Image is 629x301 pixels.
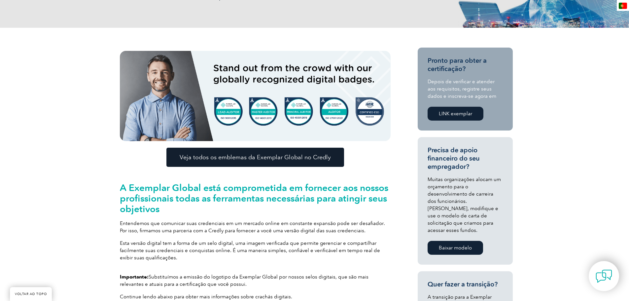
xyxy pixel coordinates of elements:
[428,79,496,99] font: Depois de verificar e atender aos requisitos, registre seus dados e inscreva-se agora em
[428,56,487,73] font: Pronto para obter a certificação?
[596,268,612,284] img: contact-chat.png
[120,51,391,141] img: emblemas
[428,280,498,288] font: Quer fazer a transição?
[15,292,47,296] font: VOLTAR AO TOPO
[166,148,344,167] a: Veja todos os emblemas da Exemplar Global no Credly
[619,3,627,9] img: pt
[428,146,480,170] font: Precisa de apoio financeiro do seu empregador?
[439,245,472,251] font: Baixar modelo
[428,176,501,233] font: Muitas organizações alocam um orçamento para o desenvolvimento de carreira dos funcionários. [PER...
[120,274,149,280] font: Importante:
[439,111,472,117] font: LINK exemplar
[428,241,483,255] a: Baixar modelo
[180,154,331,161] font: Veja todos os emblemas da Exemplar Global no Credly
[120,240,380,261] font: Esta versão digital tem a forma de um selo digital, uma imagem verificada que permite gerenciar e...
[120,274,368,287] font: Substituímos a emissão do logotipo da Exemplar Global por nossos selos digitais, que são mais rel...
[10,287,52,301] a: VOLTAR AO TOPO
[428,107,483,121] a: LINK exemplar
[120,220,385,234] font: Entendemos que comunicar suas credenciais em um mercado online em constante expansão pode ser des...
[120,294,292,300] font: Continue lendo abaixo para obter mais informações sobre crachás digitais.
[120,182,388,214] font: A Exemplar Global está comprometida em fornecer aos nossos profissionais todas as ferramentas nec...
